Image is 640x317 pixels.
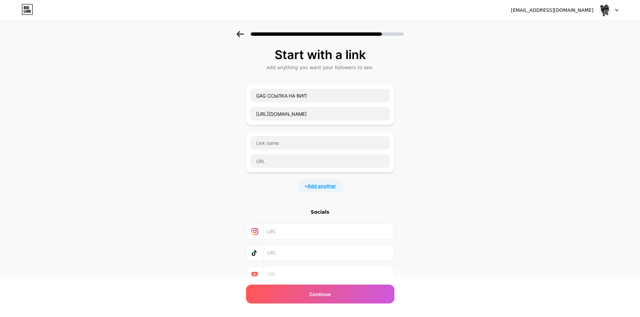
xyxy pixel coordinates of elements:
[511,7,593,14] div: [EMAIL_ADDRESS][DOMAIN_NAME]
[250,154,390,168] input: URL
[267,266,390,282] input: URL
[250,136,390,150] input: Link name
[250,89,390,102] input: Link name
[307,182,336,189] span: Add another
[599,4,611,17] img: becry
[249,64,391,71] div: Add anything you want your followers to see.
[267,245,390,260] input: URL
[246,209,394,215] div: Socials
[249,48,391,61] div: Start with a link
[309,291,331,298] span: Continue
[267,224,390,239] input: URL
[250,107,390,121] input: URL
[298,179,343,192] div: +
